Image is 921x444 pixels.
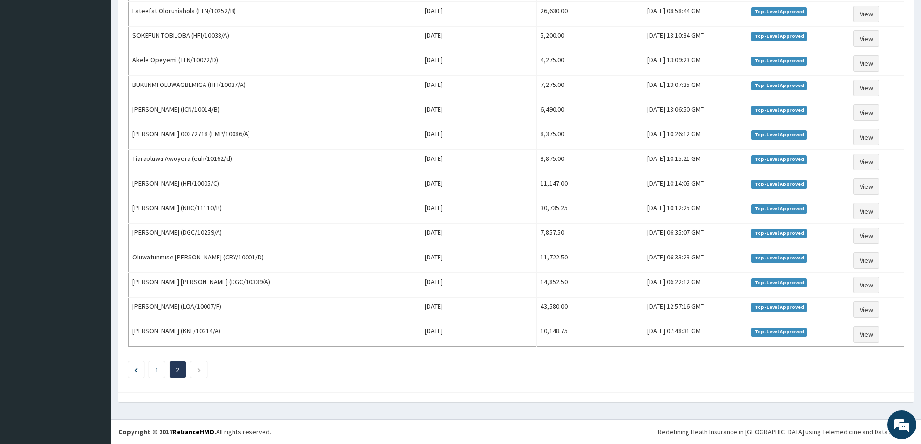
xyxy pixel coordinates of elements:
td: [DATE] [421,322,536,347]
div: Minimize live chat window [159,5,182,28]
td: 11,722.50 [536,248,643,273]
a: View [853,301,879,318]
span: Top-Level Approved [751,328,807,336]
td: [DATE] [421,51,536,76]
td: [DATE] [421,27,536,51]
a: View [853,154,879,170]
td: 7,857.50 [536,224,643,248]
td: [DATE] 13:06:50 GMT [643,100,746,125]
a: View [853,178,879,195]
td: Tiaraoluwa Awoyera (euh/10162/d) [129,150,421,174]
td: Oluwafunmise [PERSON_NAME] (CRY/10001/D) [129,248,421,273]
a: Next page [197,365,201,374]
a: Previous page [134,365,138,374]
td: [DATE] [421,199,536,224]
td: 4,275.00 [536,51,643,76]
td: 6,490.00 [536,100,643,125]
textarea: Type your message and hit 'Enter' [5,264,184,298]
td: [DATE] 07:48:31 GMT [643,322,746,347]
td: [DATE] 06:22:12 GMT [643,273,746,298]
td: [DATE] [421,125,536,150]
a: View [853,6,879,22]
td: [DATE] 13:07:35 GMT [643,76,746,100]
td: [PERSON_NAME] (ICN/10014/B) [129,100,421,125]
a: View [853,326,879,343]
td: [PERSON_NAME] 00372718 (FMP/10086/A) [129,125,421,150]
td: [DATE] 10:12:25 GMT [643,199,746,224]
a: Page 1 [155,365,159,374]
a: View [853,104,879,121]
a: View [853,129,879,145]
td: SOKEFUN TOBILOBA (HFI/10038/A) [129,27,421,51]
a: Page 2 is your current page [176,365,179,374]
td: [PERSON_NAME] (HFI/10005/C) [129,174,421,199]
td: [PERSON_NAME] [PERSON_NAME] (DGC/10339/A) [129,273,421,298]
td: [DATE] 06:33:23 GMT [643,248,746,273]
span: Top-Level Approved [751,7,807,16]
span: Top-Level Approved [751,57,807,65]
td: [PERSON_NAME] (LOA/10007/F) [129,298,421,322]
td: [PERSON_NAME] (NBC/11110/B) [129,199,421,224]
td: [DATE] [421,76,536,100]
a: View [853,55,879,72]
a: View [853,203,879,219]
td: [DATE] 10:26:12 GMT [643,125,746,150]
td: 8,875.00 [536,150,643,174]
td: Lateefat Olorunishola (ELN/10252/B) [129,2,421,27]
strong: Copyright © 2017 . [118,428,216,436]
td: 43,580.00 [536,298,643,322]
td: 8,375.00 [536,125,643,150]
div: Redefining Heath Insurance in [GEOGRAPHIC_DATA] using Telemedicine and Data Science! [658,427,914,437]
td: [DATE] [421,2,536,27]
span: Top-Level Approved [751,278,807,287]
td: 5,200.00 [536,27,643,51]
a: View [853,30,879,47]
div: Chat with us now [50,54,162,67]
td: [DATE] [421,248,536,273]
td: [DATE] [421,150,536,174]
td: 14,852.50 [536,273,643,298]
td: [DATE] [421,273,536,298]
td: [DATE] 13:09:23 GMT [643,51,746,76]
a: View [853,80,879,96]
td: Akele Opeyemi (TLN/10022/D) [129,51,421,76]
span: Top-Level Approved [751,106,807,115]
span: Top-Level Approved [751,229,807,238]
span: Top-Level Approved [751,32,807,41]
td: [PERSON_NAME] (DGC/10259/A) [129,224,421,248]
td: BUKUNMI OLUWAGBEMIGA (HFI/10037/A) [129,76,421,100]
span: Top-Level Approved [751,180,807,188]
td: [DATE] 10:14:05 GMT [643,174,746,199]
td: 10,148.75 [536,322,643,347]
span: Top-Level Approved [751,204,807,213]
td: [DATE] 10:15:21 GMT [643,150,746,174]
td: [DATE] 06:35:07 GMT [643,224,746,248]
span: Top-Level Approved [751,303,807,312]
td: [DATE] [421,298,536,322]
td: [DATE] 13:10:34 GMT [643,27,746,51]
td: [DATE] [421,100,536,125]
a: View [853,228,879,244]
td: [DATE] [421,224,536,248]
td: 26,630.00 [536,2,643,27]
span: Top-Level Approved [751,254,807,262]
td: [PERSON_NAME] (KNL/10214/A) [129,322,421,347]
td: [DATE] 12:57:16 GMT [643,298,746,322]
td: 11,147.00 [536,174,643,199]
img: d_794563401_company_1708531726252_794563401 [18,48,39,72]
span: Top-Level Approved [751,81,807,90]
td: 30,735.25 [536,199,643,224]
a: View [853,252,879,269]
td: [DATE] 08:58:44 GMT [643,2,746,27]
a: View [853,277,879,293]
span: Top-Level Approved [751,155,807,164]
footer: All rights reserved. [111,419,921,444]
span: Top-Level Approved [751,130,807,139]
span: We're online! [56,122,133,219]
td: [DATE] [421,174,536,199]
a: RelianceHMO [173,428,214,436]
td: 7,275.00 [536,76,643,100]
